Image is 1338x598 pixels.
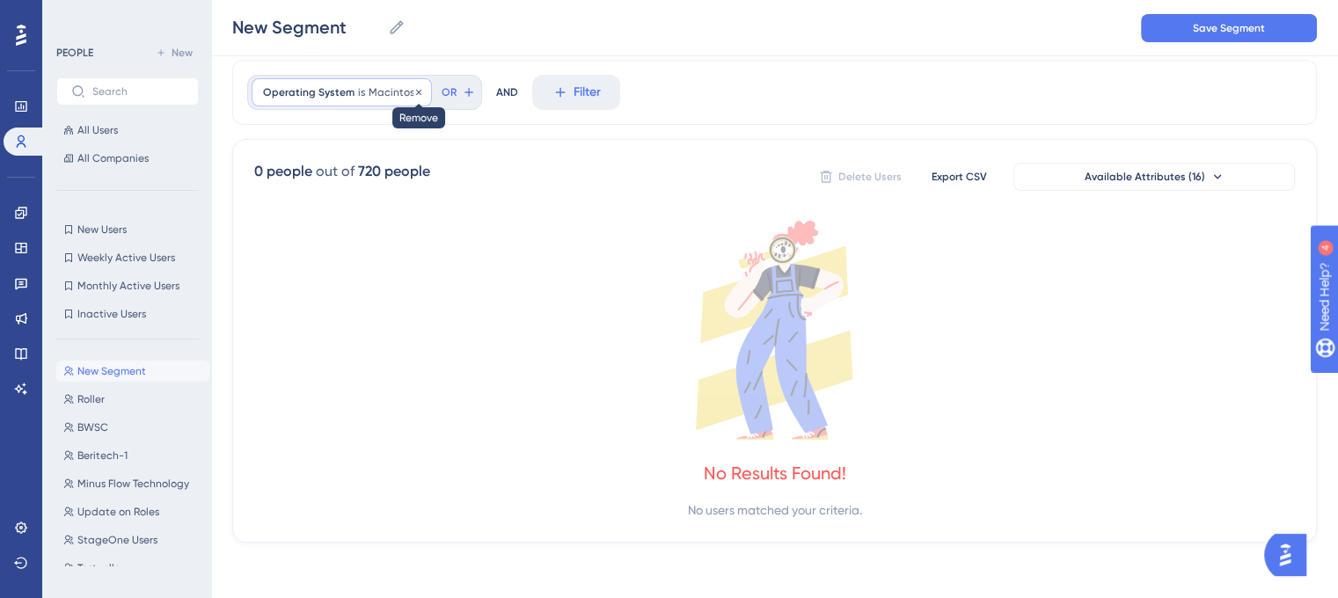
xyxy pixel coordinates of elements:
span: Export CSV [932,170,987,184]
span: Macintosh [369,85,420,99]
button: Save Segment [1141,14,1317,42]
span: StageOne Users [77,533,157,547]
span: Save Segment [1193,21,1265,35]
button: Roller [56,389,209,410]
span: Delete Users [838,170,902,184]
div: PEOPLE [56,46,93,60]
div: 0 people [254,161,312,182]
iframe: UserGuiding AI Assistant Launcher [1264,529,1317,581]
button: Update on Roles [56,501,209,522]
span: Update on Roles [77,505,159,519]
span: All Users [77,123,118,137]
span: Available Attributes (16) [1085,170,1205,184]
div: out of [316,161,355,182]
button: New Segment [56,361,209,382]
input: Segment Name [232,15,381,40]
div: 720 people [358,161,430,182]
span: Need Help? [41,4,110,26]
button: StageOne Users [56,529,209,551]
span: New [172,46,193,60]
span: Roller [77,392,105,406]
button: Minus Flow Technology [56,473,209,494]
div: No Results Found! [704,461,846,485]
div: No users matched your criteria. [688,500,862,521]
span: BWSC [77,420,108,434]
button: Delete Users [816,163,904,191]
span: Operating System [263,85,355,99]
button: Beritech-1 [56,445,209,466]
span: New Segment [77,364,146,378]
button: New [150,42,199,63]
button: Weekly Active Users [56,247,199,268]
span: All Companies [77,151,149,165]
button: Export CSV [915,163,1003,191]
button: New Users [56,219,199,240]
span: Weekly Active Users [77,251,175,265]
span: Inactive Users [77,307,146,321]
button: BWSC [56,417,209,438]
div: 4 [122,9,128,23]
button: Inactive Users [56,303,199,325]
button: OR [439,78,478,106]
span: Minus Flow Technology [77,477,189,491]
button: Monthly Active Users [56,275,199,296]
button: Available Attributes (16) [1013,163,1295,191]
span: Monthly Active Users [77,279,179,293]
div: AND [496,75,518,110]
button: All Companies [56,148,199,169]
span: Test roller [77,561,124,575]
button: Filter [532,75,620,110]
button: All Users [56,120,199,141]
span: New Users [77,222,127,237]
span: is [358,85,365,99]
span: OR [442,85,457,99]
span: Beritech-1 [77,448,128,463]
input: Search [92,85,184,98]
span: Filter [574,82,601,103]
button: Test roller [56,558,209,579]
